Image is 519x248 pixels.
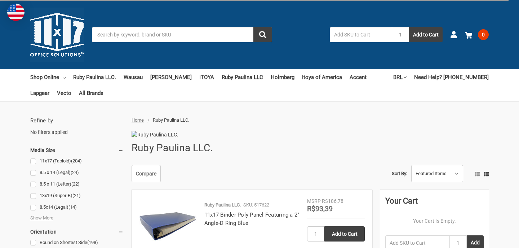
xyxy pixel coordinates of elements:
h5: Orientation [30,227,124,236]
a: Bound on Shortest Side [30,238,124,248]
p: Your Cart Is Empty. [385,217,484,225]
a: 8.5 x 11 (Letter) [30,179,124,189]
a: ITOYA [199,69,214,85]
span: (14) [68,204,77,210]
h5: Refine by [30,117,124,125]
span: (198) [87,240,98,245]
iframe: Google Customer Reviews [460,229,519,248]
a: 0 [465,25,489,44]
a: Need Help? [PHONE_NUMBER] [414,69,489,85]
span: (21) [72,193,81,198]
input: Add SKU to Cart [330,27,392,42]
button: Add to Cart [409,27,443,42]
span: 0 [478,29,489,40]
h1: Ruby Paulina LLC. [132,139,213,157]
a: 11x17 Binder Poly Panel Featuring a 2" Angle-D Ring Blue [204,212,300,226]
a: Wausau [124,69,143,85]
a: 11x17 (Tabloid) [30,156,124,166]
span: (22) [71,181,80,187]
h5: Media Size [30,146,124,155]
div: No filters applied [30,117,124,136]
a: Lapgear [30,85,49,101]
a: Ruby Paulina LLC [222,69,263,85]
a: 13x19 (Super-B) [30,191,124,201]
img: duty and tax information for United States [7,4,25,21]
p: Ruby Paulina LLC. [204,201,241,209]
a: [PERSON_NAME] [150,69,192,85]
span: (24) [71,170,79,175]
a: 8.5 x 14 (Legal) [30,168,124,178]
a: All Brands [79,85,103,101]
a: Vecto [57,85,71,101]
a: Itoya of America [302,69,342,85]
div: Your Cart [385,195,484,212]
a: Shop Online [30,69,66,85]
input: Add to Cart [324,226,365,242]
input: Search by keyword, brand or SKU [92,27,272,42]
a: Home [132,117,144,123]
span: R$186,78 [322,198,343,204]
a: Compare [132,165,161,182]
span: R$93,39 [307,204,333,213]
span: Ruby Paulina LLC. [153,117,189,123]
a: BRL [393,69,407,85]
a: Holmberg [271,69,294,85]
p: SKU: 517622 [243,201,269,209]
div: MSRP [307,197,321,205]
a: Accent [350,69,367,85]
img: 11x17.com [30,8,84,62]
label: Sort By: [392,168,407,179]
span: (204) [71,158,82,164]
a: Ruby Paulina LLC. [73,69,116,85]
a: 8.5x14 (Legal) [30,203,124,212]
img: Ruby Paulina LLC. [132,131,200,139]
span: Show More [30,214,53,222]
